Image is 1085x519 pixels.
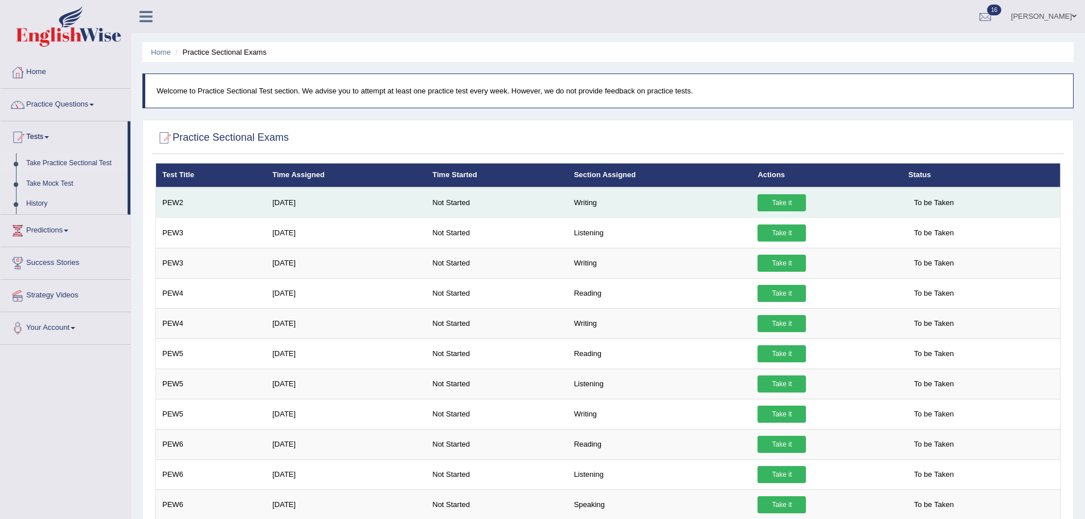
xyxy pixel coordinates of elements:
[266,218,426,248] td: [DATE]
[751,164,902,187] th: Actions
[758,436,806,453] a: Take it
[902,164,1061,187] th: Status
[1,89,130,117] a: Practice Questions
[908,224,960,242] span: To be Taken
[758,285,806,302] a: Take it
[21,153,128,174] a: Take Practice Sectional Test
[266,278,426,308] td: [DATE]
[426,278,567,308] td: Not Started
[156,278,267,308] td: PEW4
[426,164,567,187] th: Time Started
[266,308,426,338] td: [DATE]
[156,308,267,338] td: PEW4
[758,255,806,272] a: Take it
[266,248,426,278] td: [DATE]
[568,369,752,399] td: Listening
[1,247,130,276] a: Success Stories
[173,47,267,58] li: Practice Sectional Exams
[758,315,806,332] a: Take it
[156,164,267,187] th: Test Title
[21,174,128,194] a: Take Mock Test
[266,429,426,459] td: [DATE]
[426,308,567,338] td: Not Started
[568,308,752,338] td: Writing
[758,194,806,211] a: Take it
[266,399,426,429] td: [DATE]
[758,345,806,362] a: Take it
[156,218,267,248] td: PEW3
[758,466,806,483] a: Take it
[426,369,567,399] td: Not Started
[908,285,960,302] span: To be Taken
[758,406,806,423] a: Take it
[568,187,752,218] td: Writing
[156,369,267,399] td: PEW5
[568,278,752,308] td: Reading
[1,280,130,308] a: Strategy Videos
[266,459,426,489] td: [DATE]
[426,459,567,489] td: Not Started
[987,5,1001,15] span: 16
[21,194,128,214] a: History
[1,312,130,341] a: Your Account
[568,429,752,459] td: Reading
[568,459,752,489] td: Listening
[151,48,171,56] a: Home
[908,466,960,483] span: To be Taken
[426,218,567,248] td: Not Started
[568,164,752,187] th: Section Assigned
[908,345,960,362] span: To be Taken
[568,399,752,429] td: Writing
[908,315,960,332] span: To be Taken
[266,164,426,187] th: Time Assigned
[758,224,806,242] a: Take it
[758,375,806,393] a: Take it
[156,338,267,369] td: PEW5
[908,194,960,211] span: To be Taken
[156,429,267,459] td: PEW6
[157,85,1062,96] p: Welcome to Practice Sectional Test section. We advise you to attempt at least one practice test e...
[568,248,752,278] td: Writing
[426,338,567,369] td: Not Started
[266,369,426,399] td: [DATE]
[426,187,567,218] td: Not Started
[1,121,128,150] a: Tests
[568,218,752,248] td: Listening
[156,459,267,489] td: PEW6
[1,56,130,85] a: Home
[758,496,806,513] a: Take it
[156,399,267,429] td: PEW5
[156,187,267,218] td: PEW2
[908,375,960,393] span: To be Taken
[908,496,960,513] span: To be Taken
[426,399,567,429] td: Not Started
[426,429,567,459] td: Not Started
[266,187,426,218] td: [DATE]
[156,248,267,278] td: PEW3
[1,215,130,243] a: Predictions
[266,338,426,369] td: [DATE]
[908,436,960,453] span: To be Taken
[155,129,289,146] h2: Practice Sectional Exams
[908,406,960,423] span: To be Taken
[426,248,567,278] td: Not Started
[908,255,960,272] span: To be Taken
[568,338,752,369] td: Reading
